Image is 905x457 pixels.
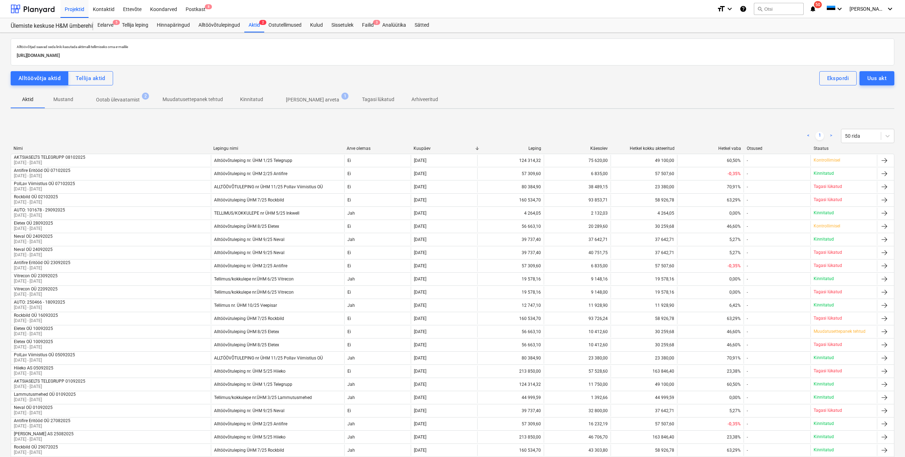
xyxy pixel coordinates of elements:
div: 19 578,16 [477,273,544,285]
div: 80 384,90 [477,352,544,364]
i: keyboard_arrow_down [886,5,894,13]
div: Vitrecon OÜ 23092025 [14,273,58,278]
div: 57 507,60 [611,260,677,272]
div: 46 706,70 [544,431,610,443]
div: Neval OÜ 24092025 [14,234,53,239]
span: 70,91% [727,356,741,361]
div: 49 100,00 [611,155,677,166]
div: [DATE] [414,290,426,295]
div: Hetkel kokku akteeritud [613,146,674,151]
div: - [747,224,748,229]
span: 60,50% [727,382,741,387]
div: Eelarve [93,18,118,32]
div: Jah [344,392,411,403]
div: AUTO: 250466 - 18092025 [14,300,65,305]
div: 32 800,00 [544,405,610,416]
div: [DATE] [414,263,426,268]
div: Jah [344,445,411,456]
p: Alltöövõtjad saavad seda linki kasutada aktimalli tellimiseks oma e-mailile [17,44,888,49]
p: [DATE] - [DATE] [14,239,53,245]
div: Alltöövütuleping ÜHM 7/25 Rockbild [214,316,284,321]
div: - [747,356,748,361]
div: Staatus [814,146,874,151]
p: Kinnitatud [240,96,263,103]
div: 20 289,60 [544,221,610,232]
div: 23 380,00 [544,352,610,364]
a: Alltöövõtulepingud [194,18,244,32]
a: Analüütika [378,18,410,32]
div: 56 663,10 [477,339,544,351]
div: - [747,250,748,255]
i: format_size [717,5,725,13]
p: Kinnitatud [814,210,834,216]
p: Kinnitatud [814,394,834,400]
p: [DATE] - [DATE] [14,291,58,298]
div: 56 663,10 [477,326,544,337]
div: 58 926,78 [611,194,677,206]
a: Eelarve5 [93,18,118,32]
span: 60,50% [727,158,741,163]
div: 30 259,68 [611,221,677,232]
div: Kuupäev [414,146,474,151]
p: Kontrollimisel [814,223,840,229]
span: 23,38% [727,369,741,374]
p: [DATE] - [DATE] [14,199,58,205]
div: 80 384,90 [477,181,544,193]
div: 12 747,10 [477,300,544,311]
span: -0,35% [728,263,741,268]
div: Hinnapäringud [153,18,194,32]
div: 37 642,71 [611,405,677,416]
div: 213 850,00 [477,431,544,443]
div: Hetkel vaba [680,146,741,151]
a: Kulud [306,18,327,32]
div: 58 926,78 [611,313,677,324]
span: 0,00% [729,395,741,400]
p: [DATE] - [DATE] [14,318,58,324]
a: Aktid2 [244,18,264,32]
p: [DATE] - [DATE] [14,384,85,390]
i: Abikeskus [740,5,747,13]
p: [DATE] - [DATE] [14,357,75,363]
div: Alltöövõtuleping nr. ÜHM 9/25 Neval [214,237,284,242]
div: Ekspordi [827,74,849,83]
div: Alltöövõtuleping nr. ÜHM 2/25 Antifire [214,263,287,268]
div: Alltöövütuleping ÜHM 7/25 Rockbild [214,198,284,203]
div: Jah [344,273,411,285]
div: Ei [344,155,411,166]
div: [DATE] [414,237,426,242]
p: [DATE] - [DATE] [14,305,65,311]
div: - [747,342,748,347]
div: Tellimus nr. ÜHM 10/25 Veepisar [214,303,277,308]
div: Ei [344,194,411,206]
div: 57 309,60 [477,260,544,272]
div: AUTO: 101678 - 29092025 [14,208,65,212]
button: Uus akt [859,71,894,85]
div: [DATE] [414,395,426,400]
div: 23 380,00 [611,352,677,364]
div: [DATE] [414,171,426,176]
div: Tellija leping [118,18,153,32]
div: 43 303,80 [544,445,610,456]
div: AKTSIASELTS TELEGRUPP 01092025 [14,379,85,384]
div: Jah [344,352,411,364]
span: 70,91% [727,184,741,189]
p: Kinnitatud [814,236,834,242]
div: - [747,395,748,400]
div: 37 642,71 [544,234,610,245]
p: [DATE] - [DATE] [14,226,53,232]
div: Hiieko AS 05092025 [14,366,53,371]
span: 2 [259,20,266,25]
div: 160 534,70 [477,313,544,324]
div: Jah [344,300,411,311]
i: keyboard_arrow_down [725,5,734,13]
div: 163 846,40 [611,366,677,377]
p: Muudatusettepanek tehtud [163,96,223,103]
div: Rockbild OÜ 16092025 [14,313,58,318]
div: 6 835,00 [544,260,610,272]
div: [DATE] [414,329,426,334]
a: Ostutellimused [264,18,306,32]
div: 57 507,60 [611,418,677,430]
div: TELLIMUS/KOKKULEPE nr ÜHM 5/25 Inkwell [214,211,299,216]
